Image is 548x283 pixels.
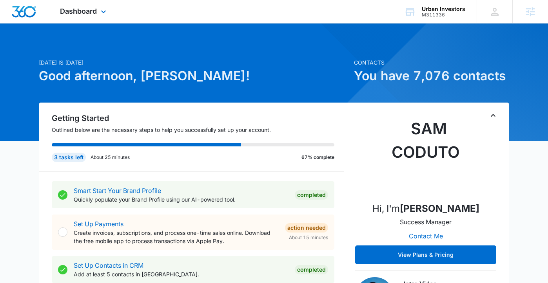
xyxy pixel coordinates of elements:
a: Set Up Contacts in CRM [74,261,143,269]
div: Completed [295,265,328,274]
div: Action Needed [285,223,328,233]
span: About 15 minutes [289,234,328,241]
button: Contact Me [401,227,451,245]
p: Outlined below are the necessary steps to help you successfully set up your account. [52,126,344,134]
div: account name [422,6,465,12]
div: account id [422,12,465,18]
p: [DATE] is [DATE] [39,58,349,67]
h1: Good afternoon, [PERSON_NAME]! [39,67,349,85]
p: 67% complete [301,154,334,161]
p: Contacts [354,58,509,67]
button: Toggle Collapse [488,111,498,120]
p: Create invoices, subscriptions, and process one-time sales online. Download the free mobile app t... [74,229,279,245]
a: Set Up Payments [74,220,123,228]
button: View Plans & Pricing [355,245,496,264]
h1: You have 7,076 contacts [354,67,509,85]
a: Smart Start Your Brand Profile [74,187,161,195]
div: 3 tasks left [52,153,86,162]
strong: [PERSON_NAME] [400,203,479,214]
div: Completed [295,190,328,200]
p: About 25 minutes [91,154,130,161]
p: Add at least 5 contacts in [GEOGRAPHIC_DATA]. [74,270,289,278]
p: Hi, I'm [372,202,479,216]
p: Quickly populate your Brand Profile using our AI-powered tool. [74,195,289,204]
p: Success Manager [400,217,452,227]
img: Sam Coduto [387,117,465,195]
span: Dashboard [60,7,97,15]
h2: Getting Started [52,112,344,124]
